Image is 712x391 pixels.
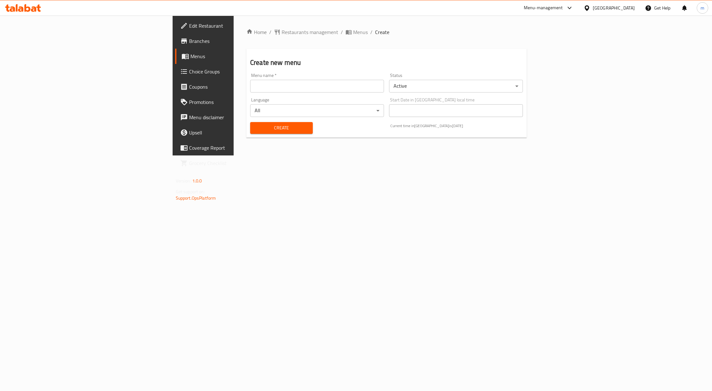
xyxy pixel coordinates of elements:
[175,155,291,171] a: Grocery Checklist
[175,110,291,125] a: Menu disclaimer
[189,68,286,75] span: Choice Groups
[192,177,202,185] span: 1.0.0
[255,124,308,132] span: Create
[189,98,286,106] span: Promotions
[190,52,286,60] span: Menus
[282,28,338,36] span: Restaurants management
[250,122,313,134] button: Create
[175,79,291,94] a: Coupons
[189,159,286,167] span: Grocery Checklist
[250,104,384,117] div: All
[175,64,291,79] a: Choice Groups
[189,22,286,30] span: Edit Restaurant
[250,58,523,67] h2: Create new menu
[346,28,368,36] a: Menus
[341,28,343,36] li: /
[389,80,523,93] div: Active
[246,28,527,36] nav: breadcrumb
[176,194,216,202] a: Support.OpsPlatform
[524,4,563,12] div: Menu-management
[189,144,286,152] span: Coverage Report
[175,94,291,110] a: Promotions
[353,28,368,36] span: Menus
[701,4,704,11] span: m
[175,49,291,64] a: Menus
[175,125,291,140] a: Upsell
[375,28,389,36] span: Create
[593,4,635,11] div: [GEOGRAPHIC_DATA]
[189,113,286,121] span: Menu disclaimer
[274,28,338,36] a: Restaurants management
[250,80,384,93] input: Please enter Menu name
[189,83,286,91] span: Coupons
[176,177,191,185] span: Version:
[176,188,205,196] span: Get support on:
[175,18,291,33] a: Edit Restaurant
[390,123,523,129] p: Current time in [GEOGRAPHIC_DATA] is [DATE]
[175,140,291,155] a: Coverage Report
[370,28,373,36] li: /
[189,129,286,136] span: Upsell
[175,33,291,49] a: Branches
[189,37,286,45] span: Branches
